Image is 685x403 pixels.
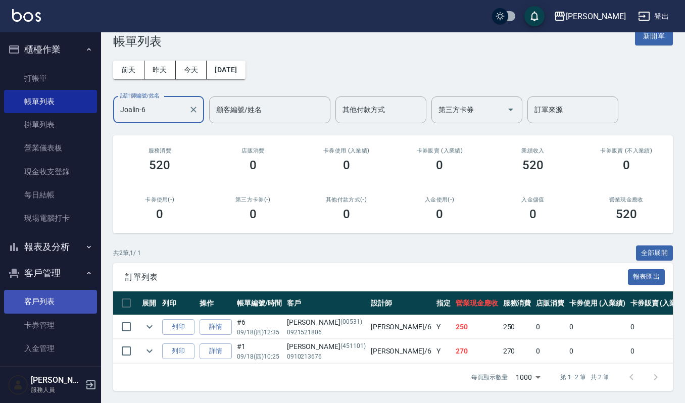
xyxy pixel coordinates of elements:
th: 服務消費 [501,291,534,315]
h2: 營業現金應收 [592,196,661,203]
td: [PERSON_NAME] /6 [368,339,434,363]
p: 09/18 (四) 12:35 [237,328,282,337]
p: 0910213676 [287,352,366,361]
td: 0 [533,315,567,339]
td: 250 [501,315,534,339]
h3: 0 [250,158,257,172]
th: 展開 [139,291,160,315]
p: (451101) [340,341,366,352]
td: Y [434,315,453,339]
h3: 0 [623,158,630,172]
h3: 520 [149,158,170,172]
th: 卡券使用 (入業績) [567,291,628,315]
button: 列印 [162,343,194,359]
h2: 第三方卡券(-) [219,196,288,203]
td: Y [434,339,453,363]
button: 前天 [113,61,144,79]
button: 列印 [162,319,194,335]
h3: 0 [250,207,257,221]
td: 270 [453,339,501,363]
p: (00531) [340,317,362,328]
button: 報表及分析 [4,234,97,260]
button: 登出 [634,7,673,26]
h3: 服務消費 [125,147,194,154]
a: 掛單列表 [4,113,97,136]
a: 新開單 [635,31,673,40]
th: 帳單編號/時間 [234,291,284,315]
p: 09/18 (四) 10:25 [237,352,282,361]
th: 操作 [197,291,234,315]
th: 指定 [434,291,453,315]
a: 現場電腦打卡 [4,207,97,230]
div: [PERSON_NAME] [287,341,366,352]
a: 每日結帳 [4,183,97,207]
button: expand row [142,319,157,334]
a: 營業儀表板 [4,136,97,160]
button: Clear [186,103,201,117]
h3: 520 [616,207,637,221]
img: Person [8,375,28,395]
button: 新開單 [635,27,673,45]
button: expand row [142,343,157,359]
th: 客戶 [284,291,368,315]
h2: 卡券使用(-) [125,196,194,203]
label: 設計師編號/姓名 [120,92,160,99]
h3: 0 [436,158,443,172]
a: 帳單列表 [4,90,97,113]
p: 第 1–2 筆 共 2 筆 [560,373,609,382]
a: 客戶列表 [4,290,97,313]
td: #1 [234,339,284,363]
td: 250 [453,315,501,339]
button: [DATE] [207,61,245,79]
h2: 卡券使用 (入業績) [312,147,381,154]
h3: 0 [156,207,163,221]
td: 0 [567,315,628,339]
a: 報表匯出 [628,272,665,281]
img: Logo [12,9,41,22]
th: 列印 [160,291,197,315]
p: 服務人員 [31,385,82,394]
td: [PERSON_NAME] /6 [368,315,434,339]
button: 昨天 [144,61,176,79]
div: [PERSON_NAME] [287,317,366,328]
h3: 0 [436,207,443,221]
th: 營業現金應收 [453,291,501,315]
span: 訂單列表 [125,272,628,282]
p: 0921521806 [287,328,366,337]
p: 共 2 筆, 1 / 1 [113,248,141,258]
a: 詳情 [200,319,232,335]
h3: 0 [343,207,350,221]
h2: 入金使用(-) [405,196,474,203]
p: 每頁顯示數量 [471,373,508,382]
button: 客戶管理 [4,260,97,286]
button: [PERSON_NAME] [550,6,630,27]
a: 卡券管理 [4,314,97,337]
h2: 卡券販賣 (入業績) [405,147,474,154]
a: 詳情 [200,343,232,359]
h2: 卡券販賣 (不入業績) [592,147,661,154]
th: 設計師 [368,291,434,315]
h2: 其他付款方式(-) [312,196,381,203]
a: 現金收支登錄 [4,160,97,183]
button: 全部展開 [636,245,673,261]
h2: 店販消費 [219,147,288,154]
h2: 業績收入 [499,147,568,154]
button: 櫃檯作業 [4,36,97,63]
h5: [PERSON_NAME] [31,375,82,385]
h2: 入金儲值 [499,196,568,203]
button: 今天 [176,61,207,79]
div: [PERSON_NAME] [566,10,626,23]
a: 入金管理 [4,337,97,360]
th: 店販消費 [533,291,567,315]
td: 0 [567,339,628,363]
h3: 帳單列表 [113,34,162,48]
td: #6 [234,315,284,339]
button: save [524,6,545,26]
td: 0 [533,339,567,363]
h3: 0 [529,207,536,221]
h3: 0 [343,158,350,172]
button: 報表匯出 [628,269,665,285]
a: 打帳單 [4,67,97,90]
h3: 520 [522,158,544,172]
button: Open [503,102,519,118]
